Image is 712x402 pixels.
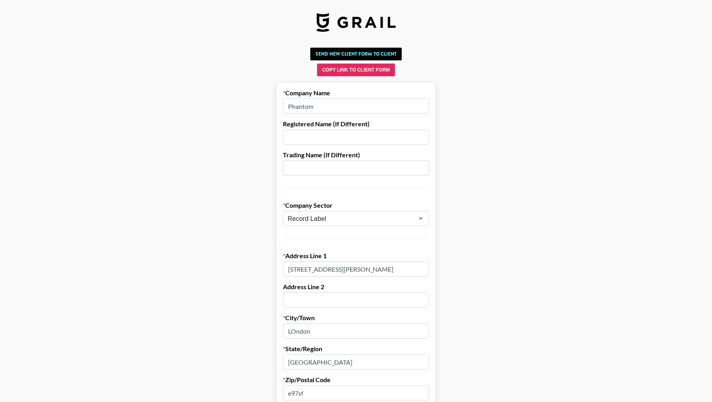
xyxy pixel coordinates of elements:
[283,376,429,384] label: Zip/Postal Code
[283,345,429,353] label: State/Region
[283,151,429,159] label: Trading Name (If Different)
[283,252,429,260] label: Address Line 1
[316,13,396,32] img: Grail Talent Logo
[283,314,429,322] label: City/Town
[283,120,429,128] label: Registered Name (If Different)
[310,48,402,60] button: Send New Client Form to Client
[317,64,395,76] button: Copy Link to Client Form
[283,89,429,97] label: Company Name
[283,201,429,209] label: Company Sector
[283,283,429,291] label: Address Line 2
[415,213,426,224] button: Open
